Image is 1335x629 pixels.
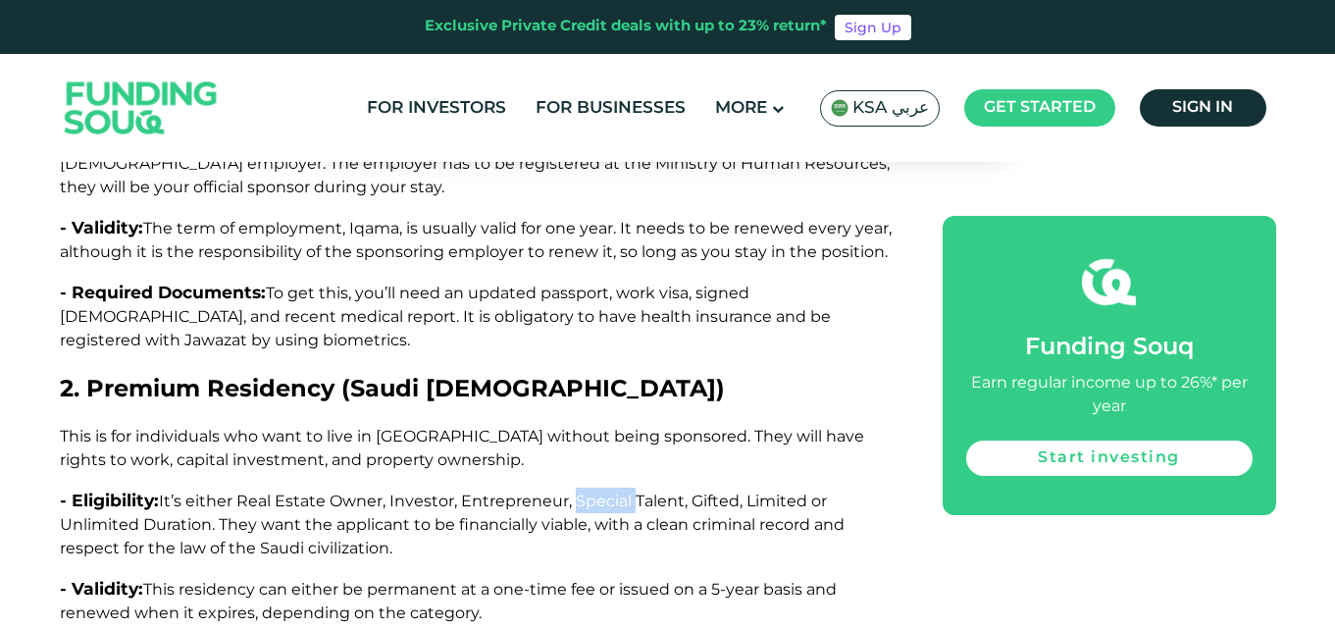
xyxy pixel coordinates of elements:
span: - Validity: [60,217,143,237]
span: The term of employment, Iqama, is usually valid for one year. It needs to be renewed every year, ... [60,219,892,261]
span: More [715,100,767,117]
span: This residency can either be permanent at a one-time fee or issued on a 5-year basis and renewed ... [60,580,837,622]
span: - Eligibility: [60,490,159,510]
a: Start investing [966,441,1253,476]
img: Logo [45,59,237,158]
img: SA Flag [831,99,848,117]
span: It is also necessary that you obtain a confirmed employment offer from a [DEMOGRAPHIC_DATA] emplo... [60,131,890,196]
span: KSA عربي [852,97,929,120]
span: Sign in [1172,100,1233,115]
span: This is for individuals who want to live in [GEOGRAPHIC_DATA] without being sponsored. They will ... [60,427,864,469]
a: Sign in [1140,89,1266,127]
span: It’s either Real Estate Owner, Investor, Entrepreneur, Special Talent, Gifted, Limited or Unlimit... [60,492,845,557]
span: - Validity: [60,578,143,599]
a: For Businesses [531,92,691,125]
span: Funding Souq [1025,337,1194,359]
div: Earn regular income up to 26%* per year [966,372,1253,419]
div: Exclusive Private Credit deals with up to 23% return* [425,16,827,38]
span: Get started [984,100,1096,115]
img: fsicon [1082,255,1136,309]
span: 2. Premium Residency (Saudi [DEMOGRAPHIC_DATA]) [60,374,725,402]
a: For Investors [362,92,511,125]
span: To get this, you’ll need an updated passport, work visa, signed [DEMOGRAPHIC_DATA], and recent me... [60,284,831,349]
span: - Required Documents: [60,282,266,302]
a: Sign Up [835,15,911,40]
